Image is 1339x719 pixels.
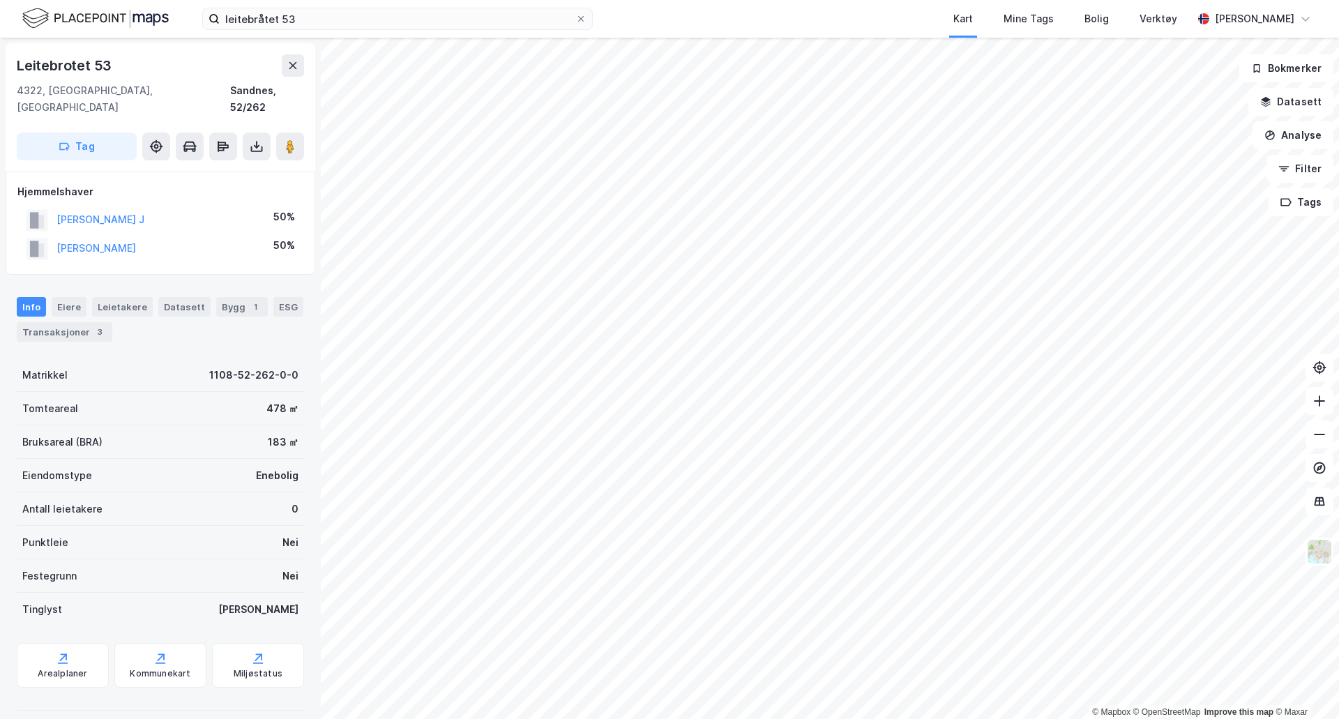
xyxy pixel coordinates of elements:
[22,501,103,517] div: Antall leietakere
[953,10,973,27] div: Kart
[1004,10,1054,27] div: Mine Tags
[1306,538,1333,565] img: Z
[266,400,298,417] div: 478 ㎡
[1133,707,1201,717] a: OpenStreetMap
[22,367,68,384] div: Matrikkel
[1248,88,1333,116] button: Datasett
[22,467,92,484] div: Eiendomstype
[92,297,153,317] div: Leietakere
[17,54,114,77] div: Leitebrotet 53
[268,434,298,451] div: 183 ㎡
[22,568,77,584] div: Festegrunn
[218,601,298,618] div: [PERSON_NAME]
[273,297,303,317] div: ESG
[292,501,298,517] div: 0
[1269,652,1339,719] div: Kontrollprogram for chat
[1215,10,1294,27] div: [PERSON_NAME]
[256,467,298,484] div: Enebolig
[248,300,262,314] div: 1
[1269,188,1333,216] button: Tags
[273,237,295,254] div: 50%
[1253,121,1333,149] button: Analyse
[216,297,268,317] div: Bygg
[17,183,303,200] div: Hjemmelshaver
[220,8,575,29] input: Søk på adresse, matrikkel, gårdeiere, leietakere eller personer
[22,400,78,417] div: Tomteareal
[22,534,68,551] div: Punktleie
[234,668,282,679] div: Miljøstatus
[93,325,107,339] div: 3
[1204,707,1273,717] a: Improve this map
[22,601,62,618] div: Tinglyst
[130,668,190,679] div: Kommunekart
[1269,652,1339,719] iframe: Chat Widget
[1266,155,1333,183] button: Filter
[22,6,169,31] img: logo.f888ab2527a4732fd821a326f86c7f29.svg
[1084,10,1109,27] div: Bolig
[1140,10,1177,27] div: Verktøy
[1239,54,1333,82] button: Bokmerker
[230,82,304,116] div: Sandnes, 52/262
[282,568,298,584] div: Nei
[17,322,112,342] div: Transaksjoner
[158,297,211,317] div: Datasett
[22,434,103,451] div: Bruksareal (BRA)
[17,82,230,116] div: 4322, [GEOGRAPHIC_DATA], [GEOGRAPHIC_DATA]
[38,668,87,679] div: Arealplaner
[273,209,295,225] div: 50%
[52,297,86,317] div: Eiere
[1092,707,1130,717] a: Mapbox
[282,534,298,551] div: Nei
[17,297,46,317] div: Info
[209,367,298,384] div: 1108-52-262-0-0
[17,133,137,160] button: Tag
